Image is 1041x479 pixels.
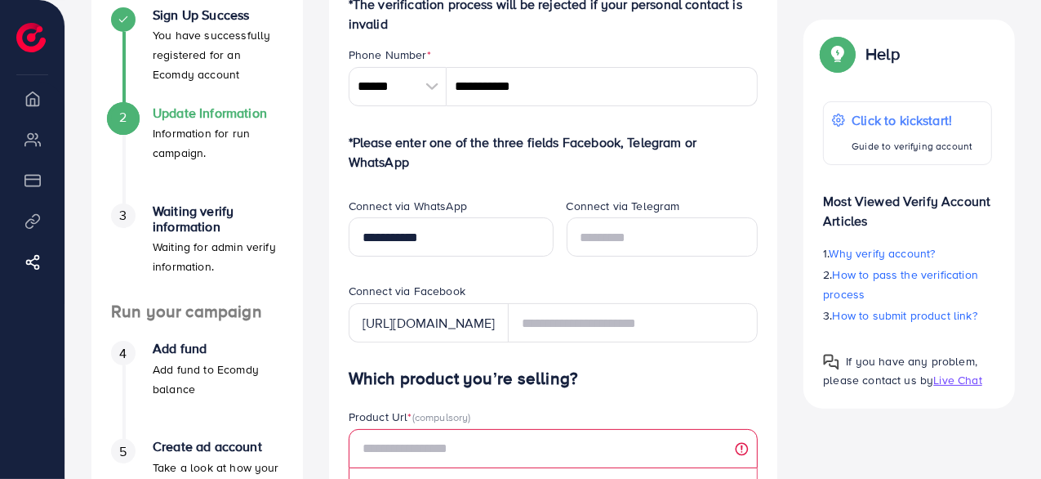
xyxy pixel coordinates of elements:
p: 2. [823,265,992,304]
p: 3. [823,306,992,325]
h4: Waiting verify information [153,204,283,235]
li: Update Information [91,105,303,204]
label: Product Url [349,409,471,425]
div: [URL][DOMAIN_NAME] [349,303,509,342]
p: Click to kickstart! [852,110,972,130]
p: Most Viewed Verify Account Articles [823,178,992,231]
h4: Add fund [153,341,283,356]
span: If you have any problem, please contact us by [823,353,977,388]
p: Guide to verifying account [852,137,972,156]
span: (compulsory) [412,410,471,424]
h4: Which product you’re selling? [349,369,759,389]
span: 3 [119,206,127,225]
label: Connect via Telegram [567,198,680,214]
label: Phone Number [349,47,431,63]
iframe: Chat [972,405,1029,467]
p: 1. [823,244,992,263]
label: Connect via Facebook [349,283,465,299]
p: Help [865,44,900,64]
p: *Please enter one of the three fields Facebook, Telegram or WhatsApp [349,132,759,172]
img: Popup guide [823,39,852,69]
span: 5 [119,442,127,461]
h4: Sign Up Success [153,7,283,23]
img: logo [16,23,46,52]
span: How to submit product link? [833,307,977,324]
h4: Create ad account [153,439,283,454]
li: Add fund [91,341,303,439]
span: How to pass the verification process [823,266,978,302]
li: Sign Up Success [91,7,303,105]
span: Why verify account? [830,245,936,262]
span: 4 [119,344,127,363]
img: Popup guide [823,354,839,370]
h4: Update Information [153,105,283,121]
p: Information for run campaign. [153,123,283,163]
span: Live Chat [933,372,981,388]
h4: Run your campaign [91,302,303,322]
p: Add fund to Ecomdy balance [153,360,283,399]
p: You have successfully registered for an Ecomdy account [153,25,283,84]
li: Waiting verify information [91,204,303,302]
p: Waiting for admin verify information. [153,237,283,276]
span: 2 [119,108,127,127]
label: Connect via WhatsApp [349,198,467,214]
